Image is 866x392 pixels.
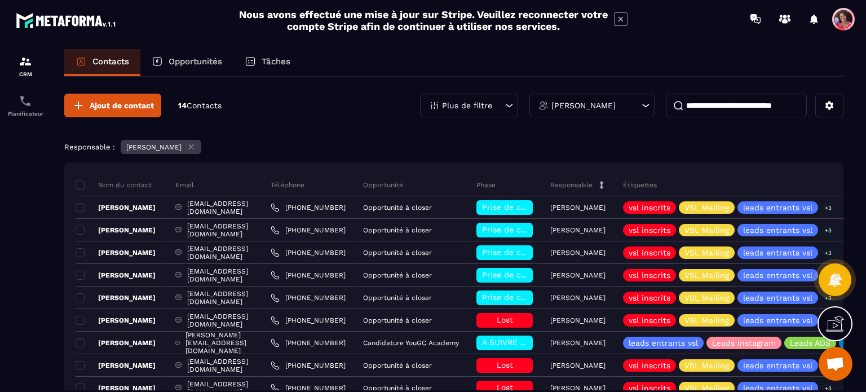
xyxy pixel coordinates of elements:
[363,316,432,324] p: Opportunité à closer
[178,100,222,111] p: 14
[629,339,698,347] p: leads entrants vsl
[76,316,156,325] p: [PERSON_NAME]
[363,271,432,279] p: Opportunité à closer
[271,338,346,347] a: [PHONE_NUMBER]
[743,226,812,234] p: leads entrants vsl
[551,102,616,109] p: [PERSON_NAME]
[3,46,48,86] a: formationformationCRM
[64,143,115,151] p: Responsable :
[76,338,156,347] p: [PERSON_NAME]
[743,294,812,302] p: leads entrants vsl
[550,204,606,212] p: [PERSON_NAME]
[743,204,812,212] p: leads entrants vsl
[363,204,432,212] p: Opportunité à closer
[684,362,729,369] p: VSL Mailing
[271,248,346,257] a: [PHONE_NUMBER]
[238,8,608,32] h2: Nous avons effectué une mise à jour sur Stripe. Veuillez reconnecter votre compte Stripe afin de ...
[684,384,729,392] p: VSL Mailing
[629,204,670,212] p: vsl inscrits
[363,339,459,347] p: Candidature YouGC Academy
[550,249,606,257] p: [PERSON_NAME]
[629,384,670,392] p: vsl inscrits
[3,86,48,125] a: schedulerschedulerPlanificateur
[363,294,432,302] p: Opportunité à closer
[169,56,222,67] p: Opportunités
[64,49,140,76] a: Contacts
[743,249,812,257] p: leads entrants vsl
[76,293,156,302] p: [PERSON_NAME]
[19,94,32,108] img: scheduler
[819,347,852,381] div: Ouvrir le chat
[629,362,670,369] p: vsl inscrits
[76,361,156,370] p: [PERSON_NAME]
[743,384,812,392] p: leads entrants vsl
[187,101,222,110] span: Contacts
[550,384,606,392] p: [PERSON_NAME]
[363,180,403,190] p: Opportunité
[140,49,233,76] a: Opportunités
[684,271,729,279] p: VSL Mailing
[550,316,606,324] p: [PERSON_NAME]
[363,249,432,257] p: Opportunité à closer
[482,293,586,302] span: Prise de contact effectuée
[629,294,670,302] p: vsl inscrits
[76,271,156,280] p: [PERSON_NAME]
[3,71,48,77] p: CRM
[92,56,129,67] p: Contacts
[76,180,152,190] p: Nom du contact
[684,226,729,234] p: VSL Mailing
[76,248,156,257] p: [PERSON_NAME]
[442,102,492,109] p: Plus de filtre
[550,226,606,234] p: [PERSON_NAME]
[271,203,346,212] a: [PHONE_NUMBER]
[821,247,836,259] p: +3
[363,226,432,234] p: Opportunité à closer
[821,202,836,214] p: +3
[271,361,346,370] a: [PHONE_NUMBER]
[712,339,776,347] p: Leads Instagram
[90,100,154,111] span: Ajout de contact
[271,316,346,325] a: [PHONE_NUMBER]
[19,55,32,68] img: formation
[743,362,812,369] p: leads entrants vsl
[629,249,670,257] p: vsl inscrits
[550,294,606,302] p: [PERSON_NAME]
[497,383,513,392] span: Lost
[550,339,606,347] p: [PERSON_NAME]
[684,249,729,257] p: VSL Mailing
[271,180,304,190] p: Téléphone
[271,226,346,235] a: [PHONE_NUMBER]
[64,94,161,117] button: Ajout de contact
[550,362,606,369] p: [PERSON_NAME]
[497,315,513,324] span: Lost
[684,204,729,212] p: VSL Mailing
[271,271,346,280] a: [PHONE_NUMBER]
[482,225,586,234] span: Prise de contact effectuée
[790,339,830,347] p: Leads ADS
[482,338,530,347] span: A SUIVRE ⏳
[629,271,670,279] p: vsl inscrits
[550,180,593,190] p: Responsable
[16,10,117,30] img: logo
[233,49,302,76] a: Tâches
[497,360,513,369] span: Lost
[482,270,586,279] span: Prise de contact effectuée
[476,180,496,190] p: Phase
[684,294,729,302] p: VSL Mailing
[482,248,586,257] span: Prise de contact effectuée
[629,226,670,234] p: vsl inscrits
[126,143,182,151] p: [PERSON_NAME]
[175,180,194,190] p: Email
[262,56,290,67] p: Tâches
[363,362,432,369] p: Opportunité à closer
[482,202,586,212] span: Prise de contact effectuée
[684,316,729,324] p: VSL Mailing
[3,111,48,117] p: Planificateur
[623,180,657,190] p: Étiquettes
[629,316,670,324] p: vsl inscrits
[363,384,432,392] p: Opportunité à closer
[743,271,812,279] p: leads entrants vsl
[743,316,812,324] p: leads entrants vsl
[76,203,156,212] p: [PERSON_NAME]
[550,271,606,279] p: [PERSON_NAME]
